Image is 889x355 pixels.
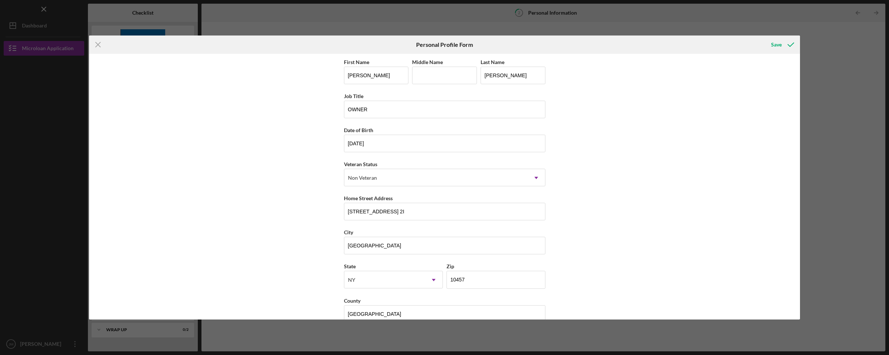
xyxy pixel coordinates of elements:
h6: Personal Profile Form [416,41,473,48]
label: Middle Name [412,59,443,65]
label: City [344,229,353,235]
div: Save [771,37,782,52]
label: Last Name [481,59,504,65]
div: NY [348,277,355,283]
label: Zip [447,263,454,269]
label: Home Street Address [344,195,393,201]
button: Save [764,37,800,52]
label: Job Title [344,93,363,99]
label: County [344,298,360,304]
label: Date of Birth [344,127,373,133]
label: First Name [344,59,369,65]
div: Non Veteran [348,175,377,181]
